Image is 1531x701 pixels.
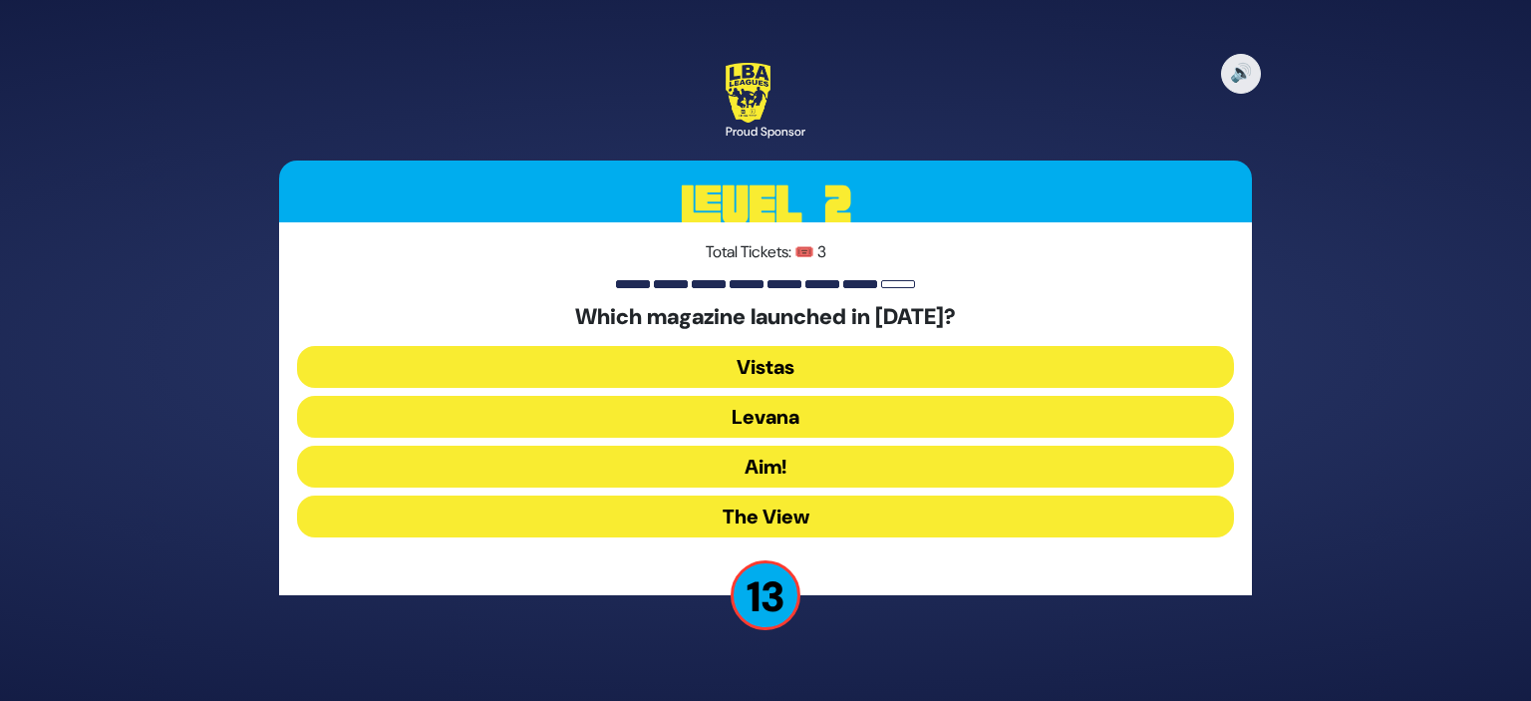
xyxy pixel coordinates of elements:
[279,161,1252,250] h3: Level 2
[297,304,1234,330] h5: Which magazine launched in [DATE]?
[297,240,1234,264] p: Total Tickets: 🎟️ 3
[297,496,1234,537] button: The View
[297,346,1234,388] button: Vistas
[297,396,1234,438] button: Levana
[731,560,800,630] p: 13
[297,446,1234,488] button: Aim!
[726,123,805,141] div: Proud Sponsor
[726,63,770,123] img: LBA
[1221,54,1261,94] button: 🔊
